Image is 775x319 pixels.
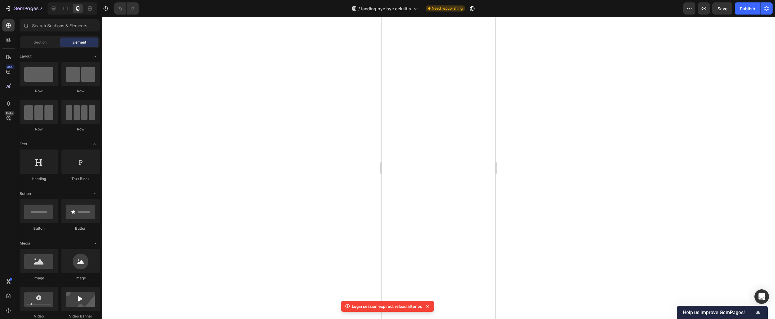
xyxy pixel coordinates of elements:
[61,88,100,94] div: Row
[61,127,100,132] div: Row
[61,176,100,182] div: Text Block
[683,310,754,315] span: Help us improve GemPages!
[740,5,755,12] div: Publish
[40,5,42,12] p: 7
[20,314,58,319] div: Video
[361,5,411,12] span: landing bye bye celulitis
[20,19,100,31] input: Search Sections & Elements
[20,241,30,246] span: Media
[735,2,760,15] button: Publish
[5,111,15,116] div: Beta
[61,314,100,319] div: Video Banner
[61,226,100,231] div: Button
[20,141,27,147] span: Text
[34,40,47,45] span: Section
[90,139,100,149] span: Toggle open
[2,2,45,15] button: 7
[114,2,139,15] div: Undo/Redo
[90,51,100,61] span: Toggle open
[20,226,58,231] div: Button
[754,289,769,304] div: Open Intercom Messenger
[72,40,86,45] span: Element
[352,303,422,309] p: Login session expired, reload after 5s
[6,64,15,69] div: 450
[382,17,495,319] iframe: Design area
[717,6,727,11] span: Save
[90,189,100,199] span: Toggle open
[20,176,58,182] div: Heading
[432,6,463,11] span: Need republishing
[20,54,31,59] span: Layout
[20,275,58,281] div: Image
[358,5,360,12] span: /
[20,191,31,196] span: Button
[683,309,762,316] button: Show survey - Help us improve GemPages!
[61,275,100,281] div: Image
[20,127,58,132] div: Row
[90,238,100,248] span: Toggle open
[712,2,732,15] button: Save
[20,88,58,94] div: Row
